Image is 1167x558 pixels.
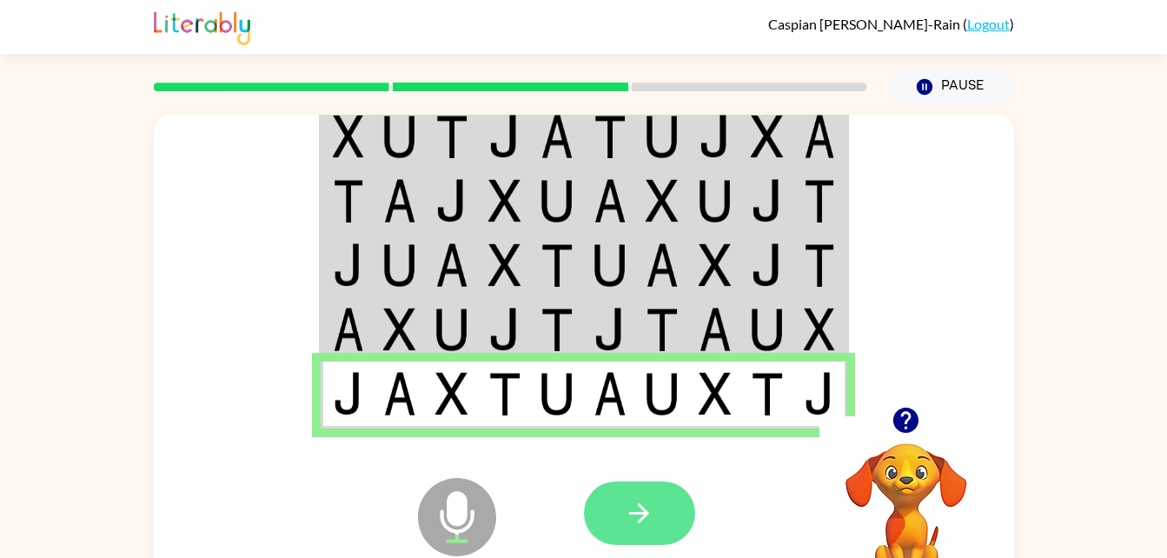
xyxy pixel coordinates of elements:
[540,115,574,158] img: a
[540,308,574,351] img: t
[540,179,574,223] img: u
[888,67,1014,107] button: Pause
[435,243,468,287] img: a
[333,115,364,158] img: x
[488,179,521,223] img: x
[967,16,1010,32] a: Logout
[699,372,732,415] img: x
[751,115,784,158] img: x
[593,115,627,158] img: t
[699,115,732,158] img: j
[699,179,732,223] img: u
[646,243,679,287] img: a
[804,179,835,223] img: t
[488,372,521,415] img: t
[333,179,364,223] img: t
[540,243,574,287] img: t
[646,179,679,223] img: x
[540,372,574,415] img: u
[435,179,468,223] img: j
[488,115,521,158] img: j
[699,243,732,287] img: x
[383,179,416,223] img: a
[333,243,364,287] img: j
[751,179,784,223] img: j
[593,243,627,287] img: u
[333,372,364,415] img: j
[593,308,627,351] img: j
[435,115,468,158] img: t
[646,372,679,415] img: u
[768,16,1014,32] div: ( )
[383,308,416,351] img: x
[488,243,521,287] img: x
[593,372,627,415] img: a
[768,16,963,32] span: Caspian [PERSON_NAME]-Rain
[435,372,468,415] img: x
[383,115,416,158] img: u
[804,115,835,158] img: a
[751,243,784,287] img: j
[488,308,521,351] img: j
[383,372,416,415] img: a
[435,308,468,351] img: u
[751,308,784,351] img: u
[751,372,784,415] img: t
[383,243,416,287] img: u
[804,243,835,287] img: t
[646,308,679,351] img: t
[593,179,627,223] img: a
[646,115,679,158] img: u
[333,308,364,351] img: a
[804,308,835,351] img: x
[154,7,250,45] img: Literably
[699,308,732,351] img: a
[804,372,835,415] img: j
